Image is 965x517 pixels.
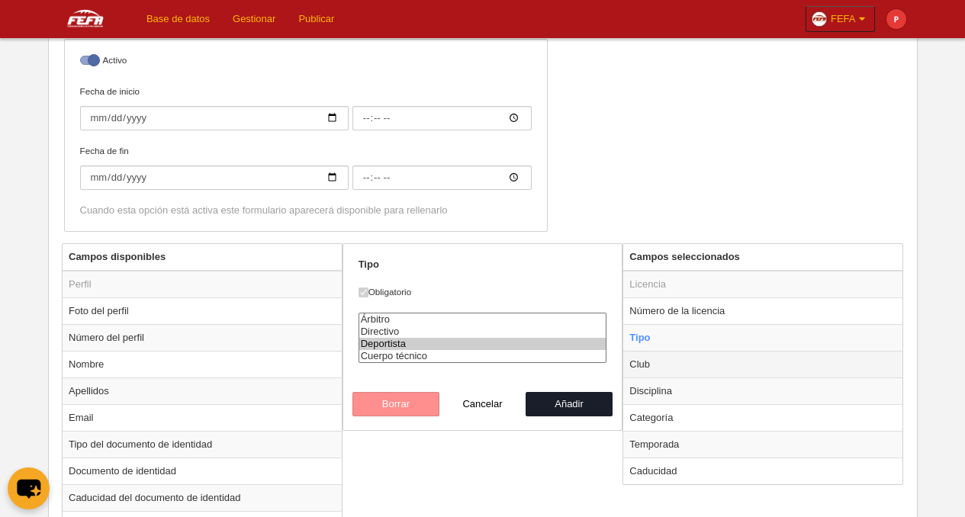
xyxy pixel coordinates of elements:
[623,324,902,351] td: Tipo
[63,271,342,298] td: Perfil
[886,9,906,29] img: c2l6ZT0zMHgzMCZmcz05JnRleHQ9UCZiZz1lNTM5MzU%3D.png
[623,351,902,377] td: Club
[63,431,342,458] td: Tipo del documento de identidad
[80,53,532,71] label: Activo
[359,313,606,326] option: Árbitro
[359,326,606,338] option: Directivo
[359,258,379,270] strong: Tipo
[80,106,349,130] input: Fecha de inicio
[80,204,532,217] div: Cuando esta opción está activa este formulario aparecerá disponible para rellenarlo
[80,165,349,190] input: Fecha de fin
[359,350,606,362] option: Cuerpo técnico
[359,287,368,297] input: Obligatorio
[63,377,342,404] td: Apellidos
[623,458,902,484] td: Caducidad
[806,6,875,32] a: FEFA
[80,85,532,130] label: Fecha de inicio
[352,106,532,130] input: Fecha de inicio
[63,324,342,351] td: Número del perfil
[359,338,606,350] option: Deportista
[8,467,50,509] button: chat-button
[623,431,902,458] td: Temporada
[623,271,902,298] td: Licencia
[63,484,342,511] td: Caducidad del documento de identidad
[63,404,342,431] td: Email
[812,11,827,27] img: Oazxt6wLFNvE.30x30.jpg
[623,377,902,404] td: Disciplina
[352,165,532,190] input: Fecha de fin
[80,144,532,190] label: Fecha de fin
[623,244,902,271] th: Campos seleccionados
[63,458,342,484] td: Documento de identidad
[439,392,526,416] button: Cancelar
[63,244,342,271] th: Campos disponibles
[623,404,902,431] td: Categoría
[63,297,342,324] td: Foto del perfil
[48,9,123,27] img: FEFA
[623,297,902,324] td: Número de la licencia
[831,11,856,27] span: FEFA
[63,351,342,377] td: Nombre
[359,285,607,299] label: Obligatorio
[526,392,613,416] button: Añadir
